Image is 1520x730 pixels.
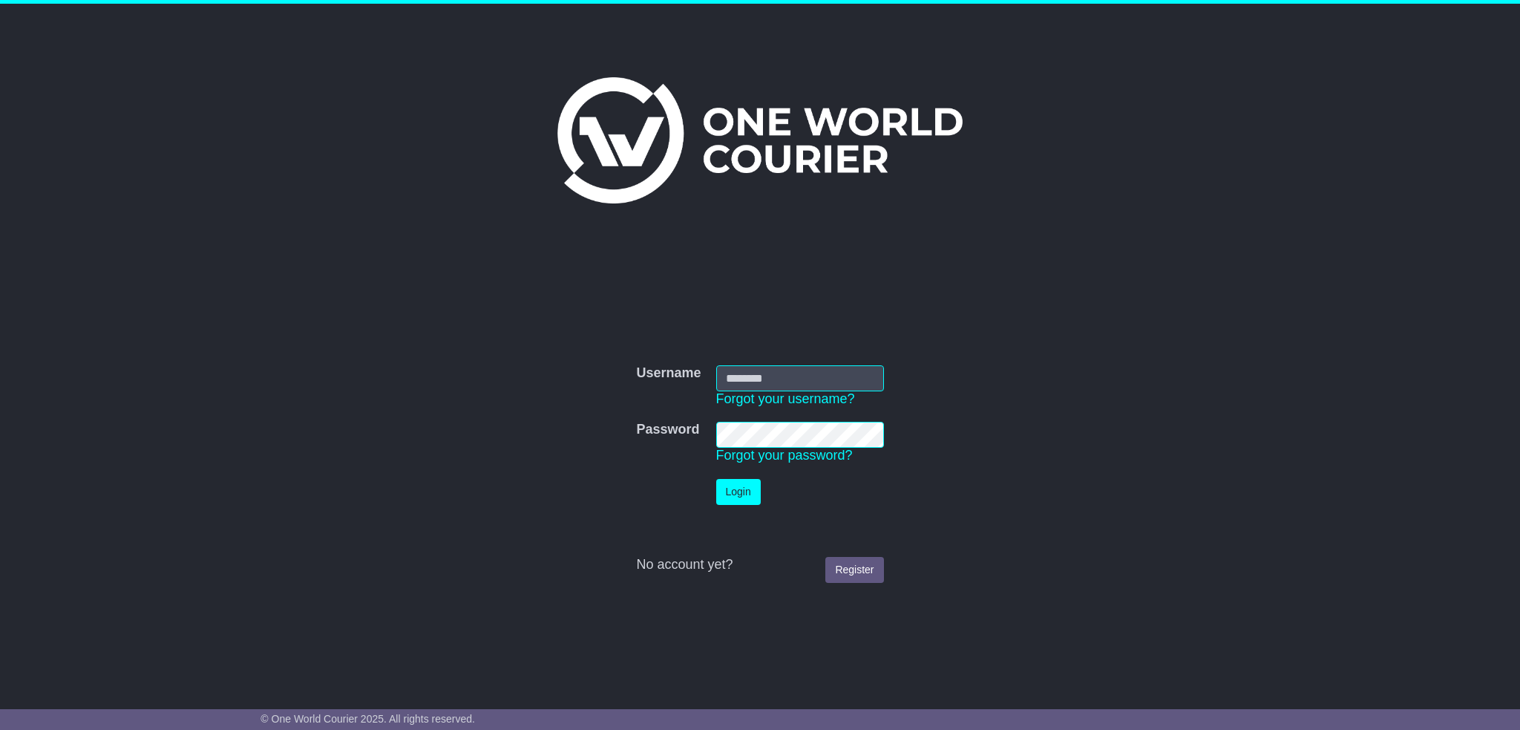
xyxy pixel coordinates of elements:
[261,713,475,725] span: © One World Courier 2025. All rights reserved.
[636,422,699,438] label: Password
[636,365,701,382] label: Username
[716,448,853,463] a: Forgot your password?
[716,391,855,406] a: Forgot your username?
[636,557,883,573] div: No account yet?
[825,557,883,583] a: Register
[716,479,761,505] button: Login
[557,77,963,203] img: One World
